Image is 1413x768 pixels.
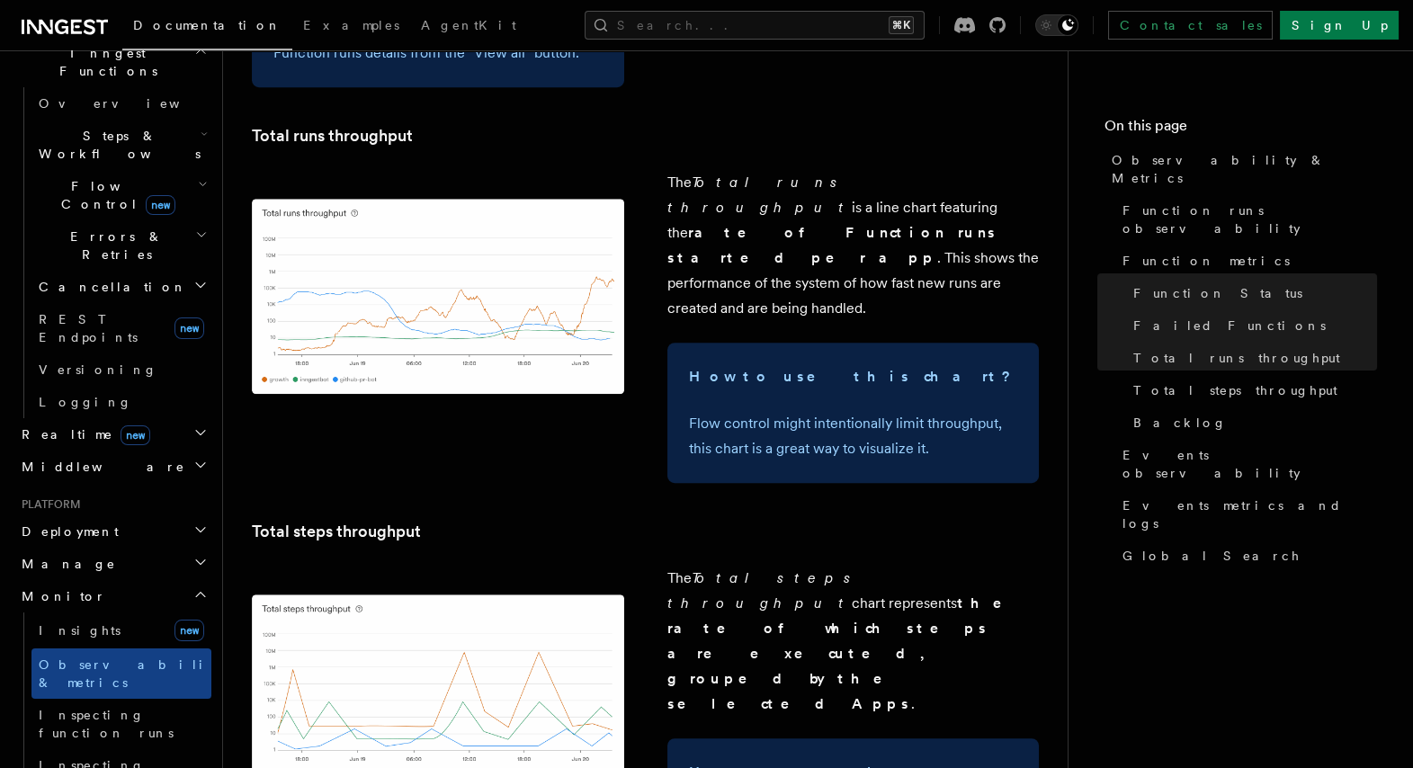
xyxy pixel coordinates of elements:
button: Deployment [14,515,211,548]
button: Realtimenew [14,418,211,451]
span: Documentation [133,18,282,32]
span: Events metrics and logs [1122,496,1377,532]
span: Events observability [1122,446,1377,482]
a: Events observability [1115,439,1377,489]
span: Total steps throughput [1133,381,1337,399]
span: Failed Functions [1133,317,1326,335]
span: Total runs throughput [1133,349,1340,367]
a: Total runs throughput [252,123,413,148]
button: Inngest Functions [14,37,211,87]
a: Observability & Metrics [1104,144,1377,194]
a: Total steps throughput [252,519,421,544]
button: Manage [14,548,211,580]
a: Contact sales [1108,11,1273,40]
p: The is a line chart featuring the . This shows the performance of the system of how fast new runs... [667,170,1040,321]
button: Steps & Workflows [31,120,211,170]
kbd: ⌘K [889,16,914,34]
a: Failed Functions [1126,309,1377,342]
strong: How to use this chart? [689,368,1015,385]
span: Insights [39,623,121,638]
span: Logging [39,395,132,409]
span: Platform [14,497,81,512]
a: Inspecting function runs [31,699,211,749]
span: Function metrics [1122,252,1290,270]
span: Manage [14,555,116,573]
span: Inngest Functions [14,44,194,80]
h4: On this page [1104,115,1377,144]
a: Total runs throughput [1126,342,1377,374]
a: Function runs observability [1115,194,1377,245]
button: Search...⌘K [585,11,925,40]
span: Function runs observability [1122,201,1377,237]
a: REST Endpointsnew [31,303,211,353]
span: Examples [303,18,399,32]
a: Events metrics and logs [1115,489,1377,540]
button: Cancellation [31,271,211,303]
a: Total steps throughput [1126,374,1377,406]
a: Observability & metrics [31,648,211,699]
span: Observability & Metrics [1112,151,1377,187]
a: Logging [31,386,211,418]
span: Realtime [14,425,150,443]
p: Flow control might intentionally limit throughput, this chart is a great way to visualize it. [689,411,1018,461]
span: new [121,425,150,445]
span: Monitor [14,587,106,605]
span: Flow Control [31,177,198,213]
a: Insightsnew [31,612,211,648]
span: new [174,620,204,641]
button: Monitor [14,580,211,612]
span: Overview [39,96,224,111]
div: Inngest Functions [14,87,211,418]
span: Global Search [1122,547,1301,565]
button: Toggle dark mode [1035,14,1078,36]
span: Cancellation [31,278,187,296]
a: Function metrics [1115,245,1377,277]
a: Examples [292,5,410,49]
a: AgentKit [410,5,527,49]
p: The chart represents . [667,566,1040,717]
a: Global Search [1115,540,1377,572]
span: Versioning [39,362,157,377]
span: new [174,317,204,339]
a: Backlog [1126,406,1377,439]
img: The Total runs throughput is a line chart featuring the total number of Function runs per applica... [252,199,624,394]
a: Sign Up [1280,11,1399,40]
span: Errors & Retries [31,228,195,263]
span: new [146,195,175,215]
span: Middleware [14,458,185,476]
strong: the rate of which steps are executed, grouped by the selected Apps [667,594,1027,712]
span: AgentKit [421,18,516,32]
button: Middleware [14,451,211,483]
span: Backlog [1133,414,1227,432]
a: Overview [31,87,211,120]
span: Function Status [1133,284,1302,302]
a: Documentation [122,5,292,50]
em: Total runs throughput [667,174,852,216]
strong: rate of Function runs started per app [667,224,997,266]
span: Observability & metrics [39,657,224,690]
span: REST Endpoints [39,312,138,344]
button: Flow Controlnew [31,170,211,220]
em: Total steps throughput [667,569,861,612]
span: Deployment [14,522,119,540]
a: Versioning [31,353,211,386]
span: Steps & Workflows [31,127,201,163]
a: Function Status [1126,277,1377,309]
span: Inspecting function runs [39,708,174,740]
button: Errors & Retries [31,220,211,271]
